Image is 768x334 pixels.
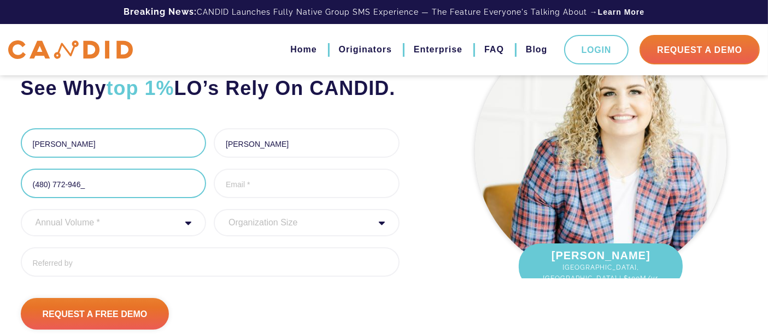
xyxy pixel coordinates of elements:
[214,128,400,158] input: Last Name *
[564,35,629,64] a: Login
[519,243,683,289] div: [PERSON_NAME]
[21,169,207,198] input: Phone *
[8,40,133,59] img: CANDID APP
[107,77,174,99] span: top 1%
[21,128,207,158] input: First Name *
[21,76,400,101] h2: See Why LO’s Rely On CANDID.
[414,40,462,59] a: Enterprise
[640,35,760,64] a: Request A Demo
[484,40,504,59] a: FAQ
[21,298,169,330] input: Request A Free Demo
[598,7,644,17] a: Learn More
[530,262,672,284] span: [GEOGRAPHIC_DATA], [GEOGRAPHIC_DATA] | $100M/yr.
[339,40,392,59] a: Originators
[526,40,548,59] a: Blog
[214,169,400,198] input: Email *
[21,247,400,277] input: Referred by
[290,40,316,59] a: Home
[124,7,197,17] b: Breaking News:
